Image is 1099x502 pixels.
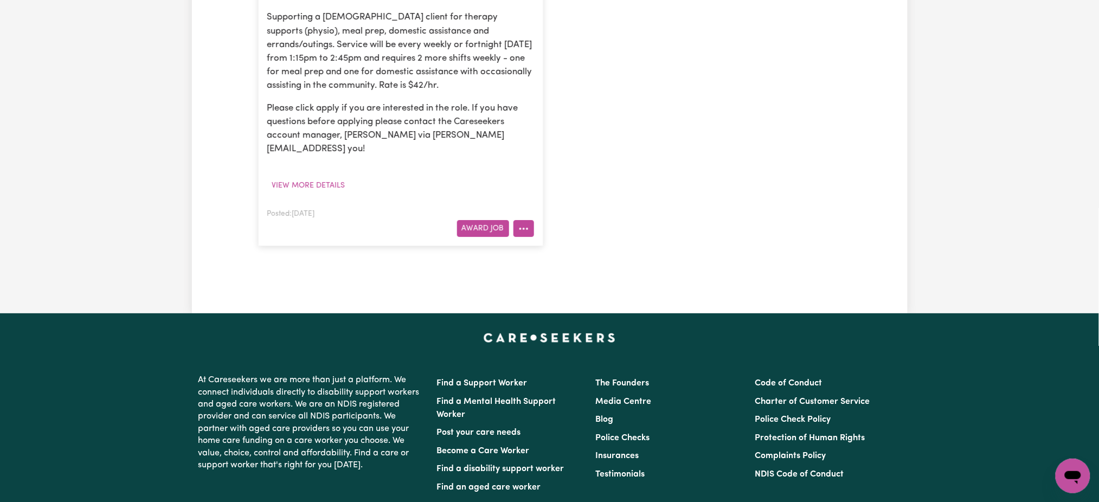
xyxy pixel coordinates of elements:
a: Testimonials [596,470,645,479]
a: Find a Support Worker [437,379,528,388]
a: NDIS Code of Conduct [755,470,844,479]
span: Posted: [DATE] [267,210,315,217]
a: Blog [596,415,614,424]
a: Police Check Policy [755,415,831,424]
a: Become a Care Worker [437,447,530,455]
a: The Founders [596,379,650,388]
a: Complaints Policy [755,452,826,460]
a: Media Centre [596,397,652,406]
button: More options [513,220,534,237]
iframe: Button to launch messaging window [1056,459,1090,493]
a: Insurances [596,452,639,460]
a: Charter of Customer Service [755,397,870,406]
p: Supporting a [DEMOGRAPHIC_DATA] client for therapy supports (physio), meal prep, domestic assista... [267,10,534,92]
button: View more details [267,177,350,194]
a: Protection of Human Rights [755,434,865,442]
a: Find a disability support worker [437,465,564,473]
a: Post your care needs [437,428,521,437]
a: Find an aged care worker [437,483,541,492]
a: Code of Conduct [755,379,822,388]
p: At Careseekers we are more than just a platform. We connect individuals directly to disability su... [198,370,424,475]
a: Police Checks [596,434,650,442]
a: Find a Mental Health Support Worker [437,397,556,419]
button: Award Job [457,220,509,237]
a: Careseekers home page [484,333,615,342]
p: Please click apply if you are interested in the role. If you have questions before applying pleas... [267,101,534,156]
